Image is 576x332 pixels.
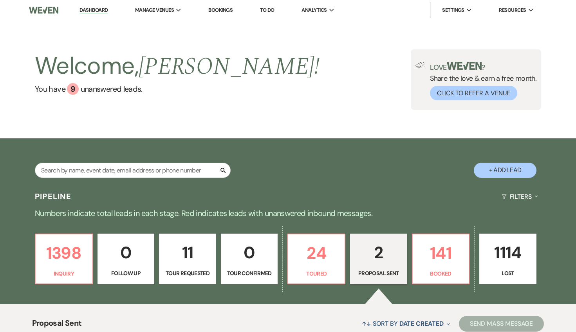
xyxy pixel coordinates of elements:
[417,240,464,266] p: 141
[103,239,150,266] p: 0
[484,269,531,278] p: Lost
[293,240,340,266] p: 24
[40,240,87,266] p: 1398
[79,7,108,14] a: Dashboard
[484,239,531,266] p: 1114
[35,234,93,285] a: 1398Inquiry
[35,49,320,83] h2: Welcome,
[399,319,444,328] span: Date Created
[459,316,544,332] button: Send Mass Message
[287,234,345,285] a: 24Toured
[221,234,278,285] a: 0Tour Confirmed
[159,234,216,285] a: 11Tour Requested
[442,6,464,14] span: Settings
[355,239,402,266] p: 2
[208,7,233,13] a: Bookings
[260,7,274,13] a: To Do
[139,49,320,85] span: [PERSON_NAME] !
[35,163,231,178] input: Search by name, event date, email address or phone number
[226,269,273,278] p: Tour Confirmed
[430,62,536,71] p: Love ?
[302,6,327,14] span: Analytics
[430,86,517,100] button: Click to Refer a Venue
[164,239,211,266] p: 11
[350,234,407,285] a: 2Proposal Sent
[479,234,536,285] a: 1114Lost
[29,2,58,18] img: Weven Logo
[293,269,340,278] p: Toured
[355,269,402,278] p: Proposal Sent
[412,234,470,285] a: 141Booked
[425,62,536,100] div: Share the love & earn a free month.
[474,163,536,178] button: + Add Lead
[35,191,72,202] h3: Pipeline
[6,207,570,220] p: Numbers indicate total leads in each stage. Red indicates leads with unanswered inbound messages.
[415,62,425,68] img: loud-speaker-illustration.svg
[103,269,150,278] p: Follow Up
[499,6,526,14] span: Resources
[164,269,211,278] p: Tour Requested
[226,239,273,266] p: 0
[447,62,482,70] img: weven-logo-green.svg
[67,83,79,95] div: 9
[135,6,174,14] span: Manage Venues
[362,319,371,328] span: ↑↓
[417,269,464,278] p: Booked
[98,234,155,285] a: 0Follow Up
[498,186,541,207] button: Filters
[35,83,320,95] a: You have 9 unanswered leads.
[40,269,87,278] p: Inquiry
